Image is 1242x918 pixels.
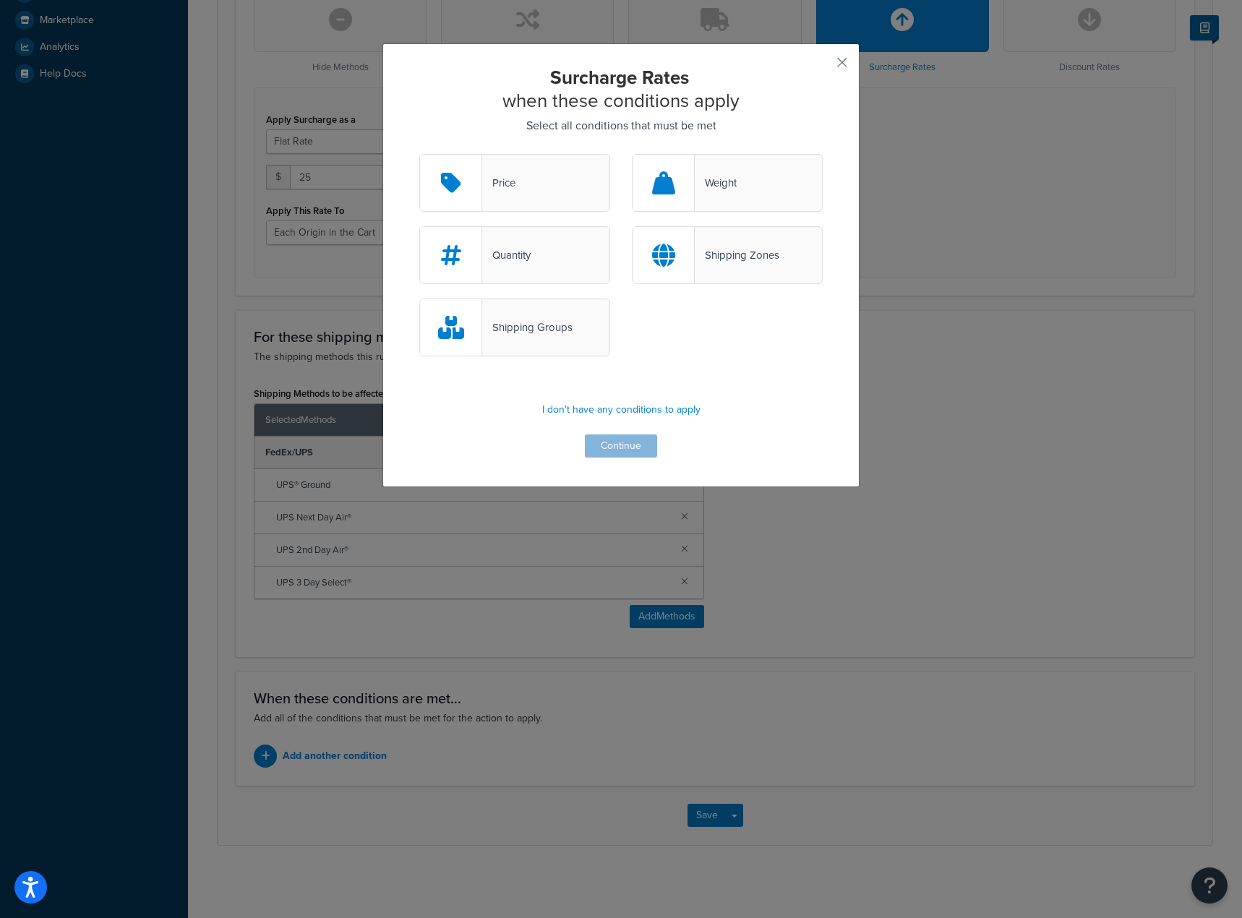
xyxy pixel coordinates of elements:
div: Shipping Groups [482,317,573,338]
div: Price [482,173,515,193]
strong: Surcharge Rates [550,64,689,91]
div: Shipping Zones [695,245,779,265]
h2: when these conditions apply [419,66,823,112]
div: Quantity [482,245,531,265]
p: Select all conditions that must be met [419,116,823,136]
div: Weight [695,173,737,193]
p: I don't have any conditions to apply [419,400,823,420]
